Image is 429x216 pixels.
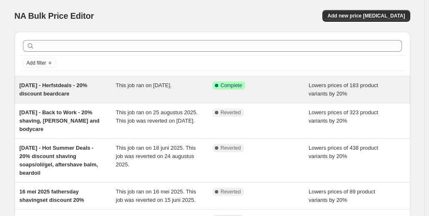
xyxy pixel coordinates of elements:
span: Lowers prices of 183 product variants by 20% [309,82,378,97]
span: Add filter [27,60,46,66]
span: This job ran on 16 mei 2025. This job was reverted on 15 juni 2025. [116,188,196,203]
span: NA Bulk Price Editor [15,11,94,20]
span: Reverted [221,145,241,151]
button: Add filter [23,58,56,68]
span: This job ran on 18 juni 2025. This job was reverted on 24 augustus 2025. [116,145,196,168]
span: Add new price [MEDICAL_DATA] [327,13,405,19]
span: Reverted [221,109,241,116]
span: This job ran on 25 augustus 2025. This job was reverted on [DATE]. [116,109,198,124]
button: Add new price [MEDICAL_DATA] [322,10,410,22]
span: Lowers prices of 438 product variants by 20% [309,145,378,159]
span: 16 mei 2025 fathersday shavingset discount 20% [20,188,84,203]
span: Reverted [221,188,241,195]
span: Lowers prices of 89 product variants by 20% [309,188,375,203]
span: Lowers prices of 323 product variants by 20% [309,109,378,124]
span: This job ran on [DATE]. [116,82,172,88]
span: [DATE] - Herfstdeals - 20% discount beardcare [20,82,87,97]
span: [DATE] - Back to Work - 20% shaving, [PERSON_NAME] and bodycare [20,109,100,132]
span: [DATE] - Hot Summer Deals - 20% discount shaving soaps/oli/gel, aftershave balm, beardoil [20,145,98,176]
span: Complete [221,82,242,89]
